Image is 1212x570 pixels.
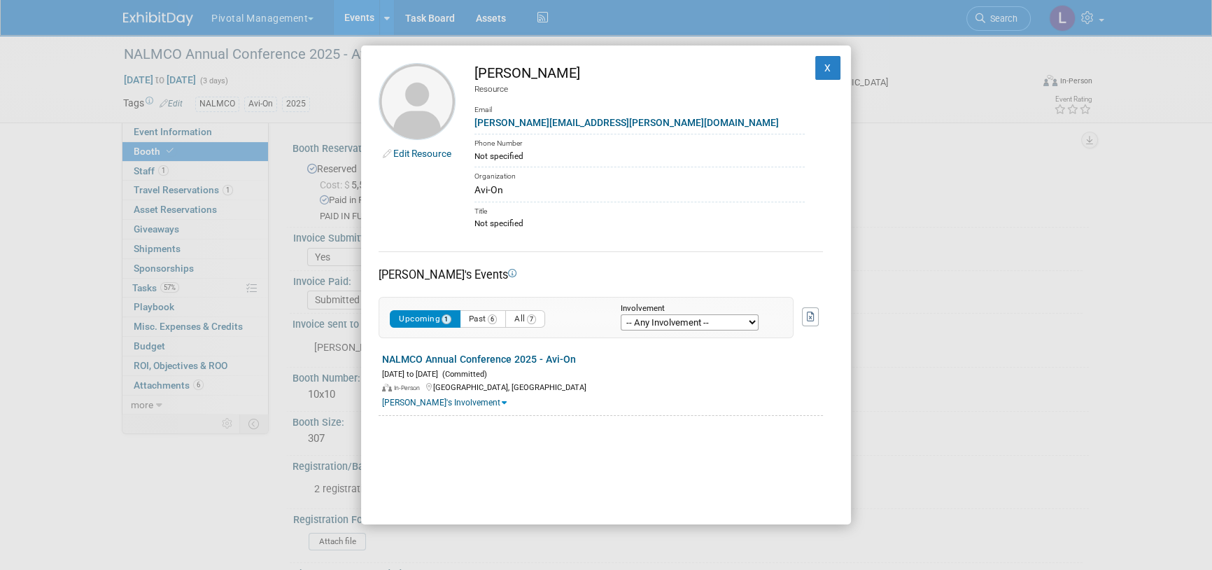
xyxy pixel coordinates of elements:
[527,314,537,324] span: 7
[474,83,805,95] div: Resource
[438,370,487,379] span: (Committed)
[474,117,779,128] a: [PERSON_NAME][EMAIL_ADDRESS][PERSON_NAME][DOMAIN_NAME]
[393,148,451,159] a: Edit Resource
[382,354,576,365] a: NALMCO Annual Conference 2025 - Avi-On
[382,384,392,392] img: In-Person Event
[474,150,805,162] div: Not specified
[474,217,805,230] div: Not specified
[474,202,805,218] div: Title
[474,134,805,150] div: Phone Number
[474,167,805,183] div: Organization
[815,56,840,80] button: X
[394,384,424,391] span: In-Person
[474,95,805,116] div: Email
[460,310,507,328] button: Past6
[474,183,805,197] div: Avi-On
[442,314,451,324] span: 1
[488,314,498,324] span: 6
[382,367,823,380] div: [DATE] to [DATE]
[382,380,823,394] div: [GEOGRAPHIC_DATA], [GEOGRAPHIC_DATA]
[390,310,460,328] button: Upcoming1
[474,63,805,83] div: [PERSON_NAME]
[505,310,545,328] button: All7
[382,398,507,408] a: [PERSON_NAME]'s Involvement
[621,305,772,314] div: Involvement
[379,63,456,140] img: Eric Fournier
[379,267,823,283] div: [PERSON_NAME]'s Events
